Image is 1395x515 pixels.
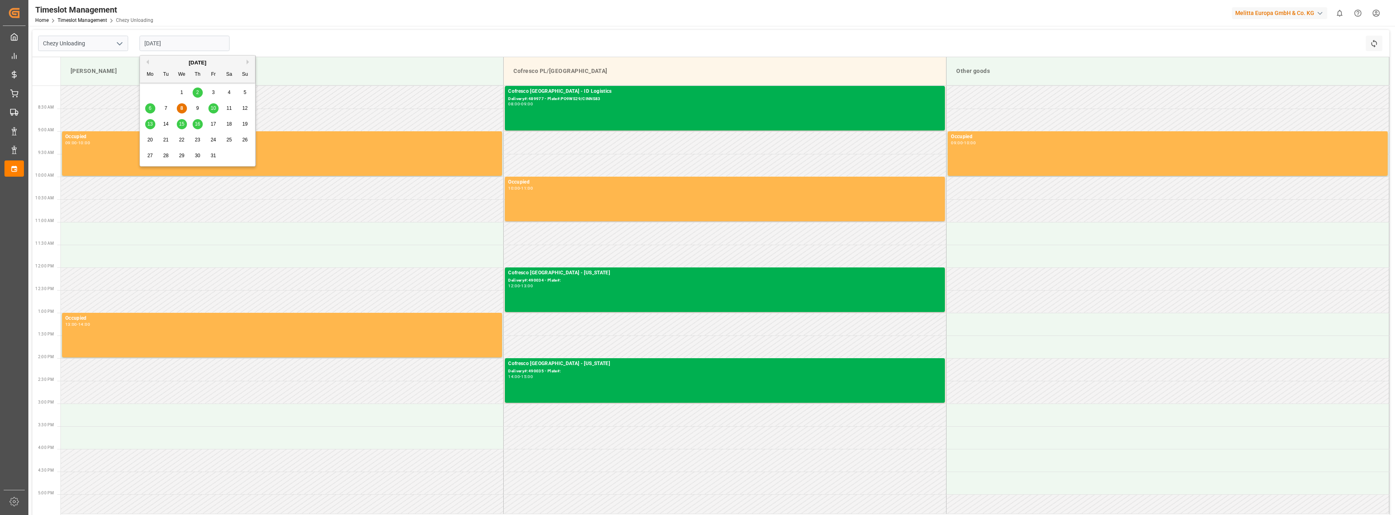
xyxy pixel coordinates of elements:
div: 11:00 [521,186,533,190]
div: Tu [161,70,171,80]
span: 9:00 AM [38,128,54,132]
span: 17 [210,121,216,127]
span: 9:30 AM [38,150,54,155]
div: Occupied [951,133,1384,141]
span: 4 [228,90,231,95]
span: 30 [195,153,200,158]
span: 11 [226,105,232,111]
div: Choose Monday, October 27th, 2025 [145,151,155,161]
div: Timeslot Management [35,4,153,16]
div: Choose Sunday, October 19th, 2025 [240,119,250,129]
div: Cofresco PL/[GEOGRAPHIC_DATA] [510,64,940,79]
div: Choose Wednesday, October 1st, 2025 [177,88,187,98]
div: Choose Tuesday, October 21st, 2025 [161,135,171,145]
button: Next Month [247,60,251,64]
span: 6 [149,105,152,111]
span: 15 [179,121,184,127]
div: Cofresco [GEOGRAPHIC_DATA] - [US_STATE] [508,269,942,277]
div: Sa [224,70,234,80]
a: Timeslot Management [58,17,107,23]
button: Melitta Europa GmbH & Co. KG [1232,5,1331,21]
span: 2:30 PM [38,377,54,382]
button: Previous Month [144,60,149,64]
div: Choose Friday, October 17th, 2025 [208,119,219,129]
span: 7 [165,105,167,111]
span: 21 [163,137,168,143]
div: Occupied [65,314,499,323]
div: Choose Friday, October 24th, 2025 [208,135,219,145]
span: 31 [210,153,216,158]
div: Occupied [65,133,499,141]
div: - [963,141,964,145]
div: Fr [208,70,219,80]
div: Choose Monday, October 20th, 2025 [145,135,155,145]
span: 4:30 PM [38,468,54,472]
span: 14 [163,121,168,127]
div: Choose Thursday, October 16th, 2025 [193,119,203,129]
div: 10:00 [964,141,976,145]
div: - [520,375,521,378]
span: 1 [180,90,183,95]
div: Choose Wednesday, October 22nd, 2025 [177,135,187,145]
span: 10 [210,105,216,111]
span: 23 [195,137,200,143]
span: 1:00 PM [38,309,54,314]
div: Melitta Europa GmbH & Co. KG [1232,7,1327,19]
div: - [520,284,521,288]
span: 5:00 PM [38,491,54,495]
div: 08:00 [508,102,520,106]
div: Choose Wednesday, October 29th, 2025 [177,151,187,161]
span: 26 [242,137,247,143]
div: Choose Wednesday, October 8th, 2025 [177,103,187,113]
div: 14:00 [78,323,90,326]
button: open menu [113,37,125,50]
span: 5 [244,90,247,95]
div: Choose Sunday, October 12th, 2025 [240,103,250,113]
div: Choose Tuesday, October 28th, 2025 [161,151,171,161]
div: Cofresco [GEOGRAPHIC_DATA] - [US_STATE] [508,360,942,368]
div: Choose Thursday, October 9th, 2025 [193,103,203,113]
div: Delivery#:490035 - Plate#: [508,368,942,375]
div: Mo [145,70,155,80]
div: 15:00 [521,375,533,378]
span: 8:30 AM [38,105,54,109]
div: Choose Monday, October 13th, 2025 [145,119,155,129]
div: - [520,102,521,106]
div: Choose Wednesday, October 15th, 2025 [177,119,187,129]
div: Cofresco [GEOGRAPHIC_DATA] - ID Logistics [508,88,942,96]
div: Choose Tuesday, October 7th, 2025 [161,103,171,113]
div: 09:00 [951,141,963,145]
div: Delivery#:490034 - Plate#: [508,277,942,284]
div: Delivery#:489977 - Plate#:PO9WS29/CINNS83 [508,96,942,103]
span: 3 [212,90,215,95]
div: 09:00 [521,102,533,106]
div: month 2025-10 [142,85,253,164]
span: 11:00 AM [35,218,54,223]
span: 2:00 PM [38,355,54,359]
button: show 0 new notifications [1331,4,1349,22]
span: 10:00 AM [35,173,54,177]
span: 1:30 PM [38,332,54,336]
span: 4:00 PM [38,445,54,450]
input: Type to search/select [38,36,128,51]
span: 19 [242,121,247,127]
span: 8 [180,105,183,111]
span: 27 [147,153,152,158]
div: [DATE] [140,59,255,67]
div: 13:00 [521,284,533,288]
span: 9 [196,105,199,111]
div: We [177,70,187,80]
span: 29 [179,153,184,158]
div: Choose Monday, October 6th, 2025 [145,103,155,113]
div: Choose Saturday, October 11th, 2025 [224,103,234,113]
span: 24 [210,137,216,143]
div: - [520,186,521,190]
div: 14:00 [508,375,520,378]
div: Choose Thursday, October 2nd, 2025 [193,88,203,98]
div: Su [240,70,250,80]
span: 12 [242,105,247,111]
div: 12:00 [508,284,520,288]
span: 10:30 AM [35,196,54,200]
div: Choose Saturday, October 18th, 2025 [224,119,234,129]
span: 2 [196,90,199,95]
